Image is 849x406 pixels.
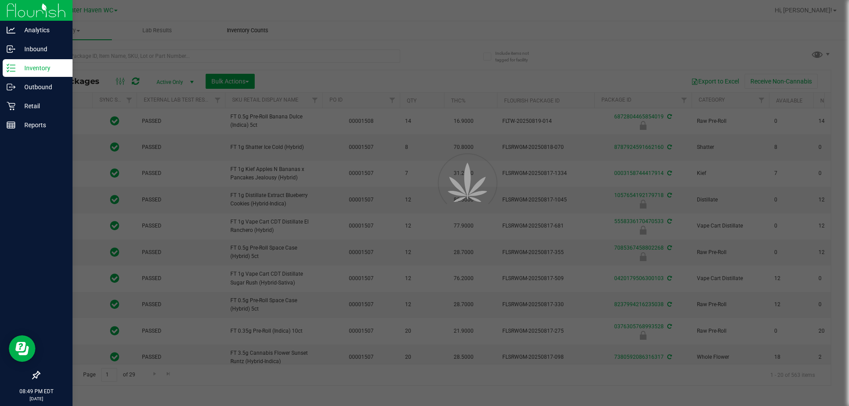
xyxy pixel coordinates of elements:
[15,63,69,73] p: Inventory
[9,335,35,362] iframe: Resource center
[15,82,69,92] p: Outbound
[7,83,15,91] inline-svg: Outbound
[7,26,15,34] inline-svg: Analytics
[7,121,15,129] inline-svg: Reports
[4,387,69,395] p: 08:49 PM EDT
[7,45,15,53] inline-svg: Inbound
[15,44,69,54] p: Inbound
[15,120,69,130] p: Reports
[7,64,15,72] inline-svg: Inventory
[15,25,69,35] p: Analytics
[15,101,69,111] p: Retail
[7,102,15,110] inline-svg: Retail
[4,395,69,402] p: [DATE]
